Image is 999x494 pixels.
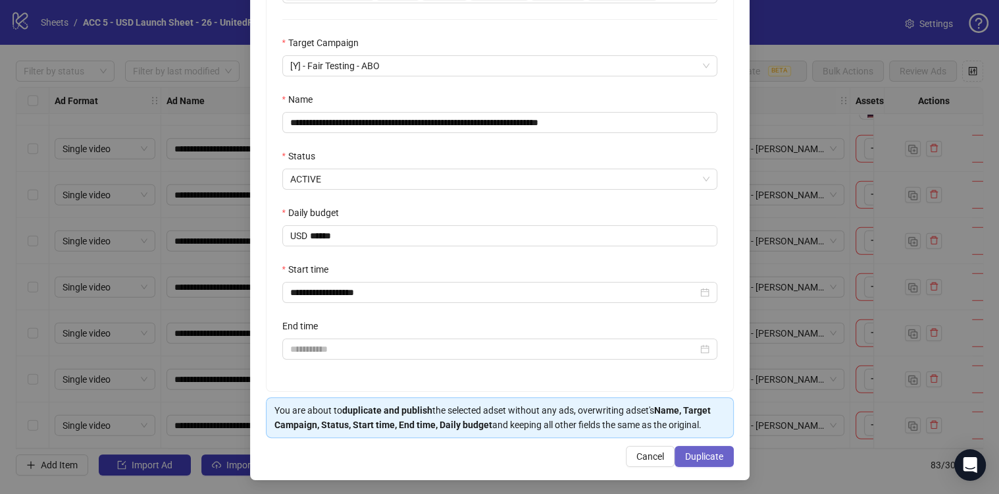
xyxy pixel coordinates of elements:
[290,169,709,189] span: ACTIVE
[290,285,698,300] input: Start time
[274,403,725,432] div: You are about to the selected adset without any ads, overwriting adset's and keeping all other fi...
[282,112,717,133] input: Name
[626,446,675,467] button: Cancel
[290,56,709,76] span: [Y] - Fair Testing - ABO
[274,405,711,430] strong: Name, Target Campaign, Status, Start time, End time, Daily budget
[282,36,367,50] label: Target Campaign
[282,262,337,277] label: Start time
[282,206,347,220] label: Daily budget
[310,226,717,246] input: Daily budget
[954,449,986,481] div: Open Intercom Messenger
[282,92,321,107] label: Name
[342,405,432,416] strong: duplicate and publish
[636,451,664,462] span: Cancel
[282,319,326,333] label: End time
[282,149,324,163] label: Status
[685,451,723,462] span: Duplicate
[675,446,734,467] button: Duplicate
[290,342,698,356] input: End time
